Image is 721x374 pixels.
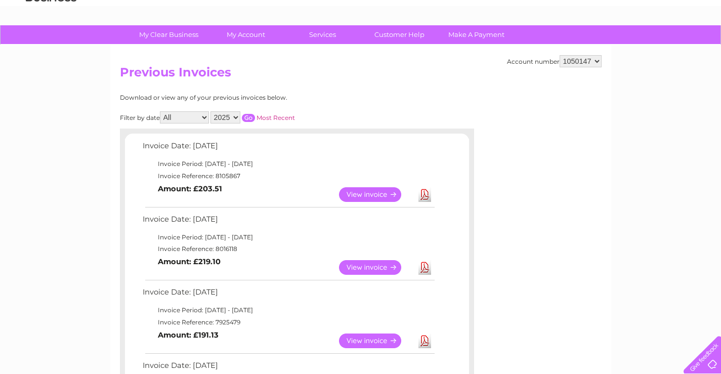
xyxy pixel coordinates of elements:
a: Services [281,25,364,44]
a: View [339,187,413,202]
div: Account number [507,55,602,67]
a: My Account [204,25,287,44]
td: Invoice Reference: 7925479 [140,316,436,328]
a: My Clear Business [127,25,210,44]
a: View [339,260,413,275]
a: Telecoms [597,43,627,51]
td: Invoice Period: [DATE] - [DATE] [140,158,436,170]
img: logo.png [25,26,77,57]
td: Invoice Reference: 8105867 [140,170,436,182]
a: Download [418,187,431,202]
b: Amount: £203.51 [158,184,222,193]
b: Amount: £191.13 [158,330,219,340]
a: Download [418,260,431,275]
a: Download [418,334,431,348]
td: Invoice Reference: 8016118 [140,243,436,255]
td: Invoice Date: [DATE] [140,213,436,231]
div: Clear Business is a trading name of Verastar Limited (registered in [GEOGRAPHIC_DATA] No. 3667643... [122,6,600,49]
a: Blog [633,43,648,51]
div: Download or view any of your previous invoices below. [120,94,386,101]
a: 0333 014 3131 [530,5,600,18]
a: Make A Payment [435,25,518,44]
td: Invoice Period: [DATE] - [DATE] [140,304,436,316]
div: Filter by date [120,111,386,123]
b: Amount: £219.10 [158,257,221,266]
a: Energy [568,43,590,51]
td: Invoice Date: [DATE] [140,285,436,304]
a: Customer Help [358,25,441,44]
a: View [339,334,413,348]
a: Contact [654,43,678,51]
a: Most Recent [257,114,295,121]
td: Invoice Date: [DATE] [140,139,436,158]
a: Log out [688,43,712,51]
td: Invoice Period: [DATE] - [DATE] [140,231,436,243]
a: Water [543,43,562,51]
h2: Previous Invoices [120,65,602,85]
